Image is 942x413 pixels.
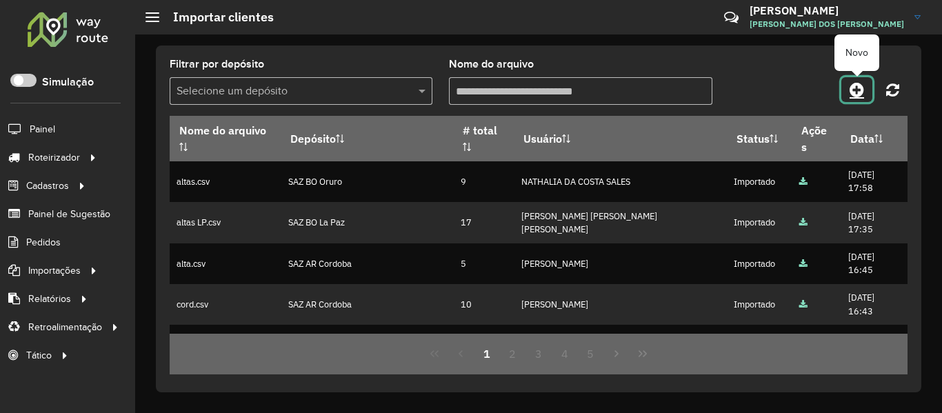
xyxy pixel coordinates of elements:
td: altas.csv [170,325,281,365]
span: Importações [28,263,81,278]
td: Importado [727,202,792,243]
td: [DATE] 16:43 [841,284,907,325]
td: 5 [453,243,514,284]
th: Ações [792,116,841,161]
td: Importado [727,161,792,202]
td: [DATE] 16:45 [841,243,907,284]
a: Arquivo completo [799,216,808,228]
span: Cadastros [26,179,69,193]
td: 17 [453,202,514,243]
div: Novo [834,34,879,71]
span: Relatórios [28,292,71,306]
th: Usuário [514,116,727,161]
th: Data [841,116,907,161]
span: Roteirizador [28,150,80,165]
td: SAZ PY Encarnación [281,325,453,365]
th: Nome do arquivo [170,116,281,161]
td: [DATE] 17:58 [841,161,907,202]
td: Importado [727,284,792,325]
td: [PERSON_NAME] [514,284,727,325]
button: 3 [525,341,552,367]
th: Depósito [281,116,453,161]
td: altas LP.csv [170,202,281,243]
td: 8 [453,325,514,365]
a: Arquivo completo [799,176,808,188]
td: Importado [727,325,792,365]
td: cord.csv [170,284,281,325]
button: Last Page [630,341,656,367]
td: [PERSON_NAME] [PERSON_NAME] [PERSON_NAME] [514,202,727,243]
span: Pedidos [26,235,61,250]
span: [PERSON_NAME] DOS [PERSON_NAME] [750,18,904,30]
span: Tático [26,348,52,363]
td: [PERSON_NAME] [514,243,727,284]
button: 5 [578,341,604,367]
a: Arquivo completo [799,299,808,310]
button: 1 [474,341,500,367]
a: Contato Rápido [716,3,746,32]
button: 2 [499,341,525,367]
th: # total [453,116,514,161]
button: Next Page [603,341,630,367]
td: NATHALIA DA COSTA SALES [514,161,727,202]
td: SAZ AR Cordoba [281,243,453,284]
h2: Importar clientes [159,10,274,25]
td: [DATE] 17:35 [841,202,907,243]
h3: [PERSON_NAME] [750,4,904,17]
td: NATHALIA DA COSTA SALES [514,325,727,365]
td: alta.csv [170,243,281,284]
button: 4 [552,341,578,367]
td: 10 [453,284,514,325]
td: SAZ AR Cordoba [281,284,453,325]
td: 9 [453,161,514,202]
a: Arquivo completo [799,258,808,270]
label: Filtrar por depósito [170,56,264,72]
span: Painel [30,122,55,137]
label: Simulação [42,74,94,90]
td: [DATE] 16:39 [841,325,907,365]
td: SAZ BO Oruro [281,161,453,202]
th: Status [727,116,792,161]
td: Importado [727,243,792,284]
span: Painel de Sugestão [28,207,110,221]
td: SAZ BO La Paz [281,202,453,243]
span: Retroalimentação [28,320,102,334]
td: altas.csv [170,161,281,202]
label: Nome do arquivo [449,56,534,72]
